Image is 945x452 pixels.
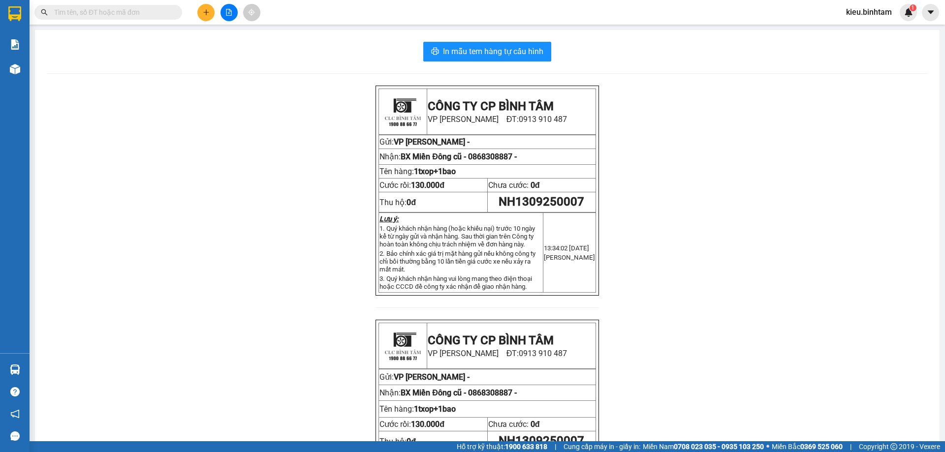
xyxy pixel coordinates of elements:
[380,90,425,134] img: logo
[519,349,567,358] span: 0913 910 487
[431,47,439,57] span: printer
[457,441,547,452] span: Hỗ trợ kỹ thuật:
[248,9,255,16] span: aim
[890,443,897,450] span: copyright
[10,364,20,375] img: warehouse-icon
[531,181,540,190] span: 0đ
[10,64,20,74] img: warehouse-icon
[379,388,517,397] span: Nhận:
[772,441,843,452] span: Miền Bắc
[468,388,517,397] span: 0868308887 -
[380,324,425,368] img: logo
[379,152,517,161] span: Nhận:
[674,443,764,451] strong: 0708 023 035 - 0935 103 250
[10,431,20,441] span: message
[394,137,470,147] span: VP [PERSON_NAME] -
[379,420,444,429] span: Cước rồi:
[411,420,444,429] span: 130.000đ
[197,4,215,21] button: plus
[10,387,20,396] span: question-circle
[379,225,535,248] span: 1. Quý khách nhận hàng (hoặc khiếu nại) trước 10 ngày kể từ ngày gửi và nhận hàng. Sau thời gian ...
[488,181,540,190] span: Chưa cước:
[443,45,543,58] span: In mẫu tem hàng tự cấu hình
[838,6,900,18] span: kieu.binhtam
[379,181,444,190] span: Cước rồi:
[379,404,456,414] span: Tên hàng:
[428,349,567,358] span: VP [PERSON_NAME] ĐT:
[904,8,913,17] img: icon-new-feature
[910,4,916,11] sup: 1
[414,404,456,414] span: 1txop+1bao
[407,198,416,207] strong: 0đ
[911,4,914,11] span: 1
[379,275,532,290] span: 3. Quý khách nhận hàng vui lòng mang theo điện thoại hoặc CCCD đề công ty xác nhận để giao nhận h...
[766,445,769,449] span: ⚪️
[800,443,843,451] strong: 0369 525 060
[555,441,556,452] span: |
[203,9,210,16] span: plus
[401,388,517,397] span: BX Miền Đông cũ -
[411,181,444,190] span: 130.000đ
[564,441,640,452] span: Cung cấp máy in - giấy in:
[850,441,851,452] span: |
[379,250,535,273] span: 2. Bảo chính xác giá trị mặt hàng gửi nếu không công ty chỉ bồi thường bằng 10 lần tiền giá cước ...
[499,434,584,448] span: NH1309250007
[220,4,238,21] button: file-add
[643,441,764,452] span: Miền Nam
[926,8,935,17] span: caret-down
[401,152,517,161] span: BX Miền Đông cũ -
[468,152,517,161] span: 0868308887 -
[379,215,399,223] strong: Lưu ý:
[379,167,456,176] span: Tên hàng:
[379,198,416,207] span: Thu hộ:
[544,244,589,252] span: 13:34:02 [DATE]
[505,443,547,451] strong: 1900 633 818
[423,42,551,61] button: printerIn mẫu tem hàng tự cấu hình
[407,437,416,446] strong: 0đ
[54,7,170,18] input: Tìm tên, số ĐT hoặc mã đơn
[544,254,595,261] span: [PERSON_NAME]
[488,420,540,429] span: Chưa cước:
[243,4,260,21] button: aim
[394,372,470,382] span: VP [PERSON_NAME] -
[10,409,20,419] span: notification
[225,9,232,16] span: file-add
[428,99,554,113] strong: CÔNG TY CP BÌNH TÂM
[519,115,567,124] span: 0913 910 487
[428,333,554,347] strong: CÔNG TY CP BÌNH TÂM
[41,9,48,16] span: search
[428,115,567,124] span: VP [PERSON_NAME] ĐT:
[379,137,394,147] span: Gửi:
[414,167,456,176] span: 1txop+1bao
[10,39,20,50] img: solution-icon
[499,195,584,209] span: NH1309250007
[8,6,21,21] img: logo-vxr
[379,372,470,382] span: Gửi:
[379,437,416,446] span: Thu hộ:
[531,420,540,429] span: 0đ
[922,4,939,21] button: caret-down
